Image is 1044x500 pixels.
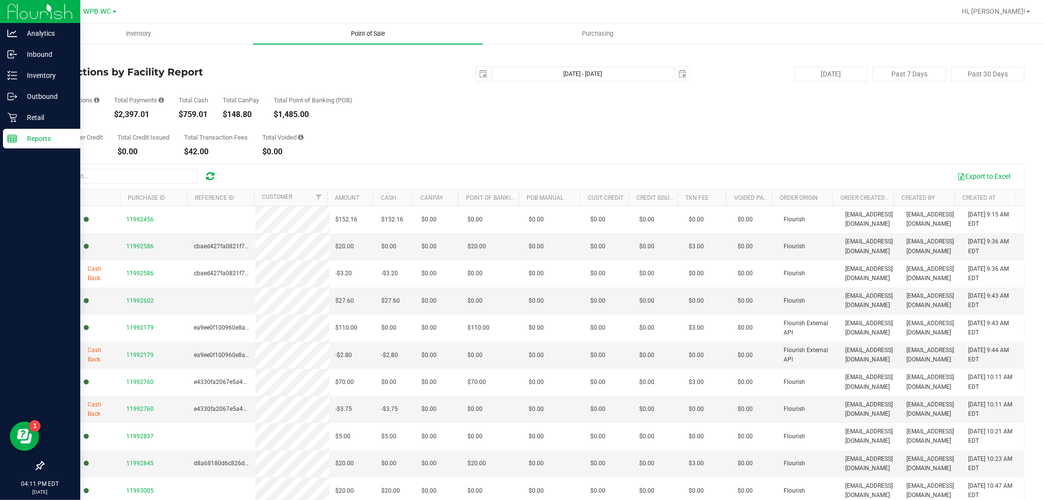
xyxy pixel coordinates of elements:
[17,91,76,102] p: Outbound
[335,242,354,251] span: $20.00
[476,67,490,81] span: select
[841,194,894,201] a: Order Created By
[968,346,1018,364] span: [DATE] 9:44 AM EDT
[7,71,17,80] inline-svg: Inventory
[335,194,359,201] a: Amount
[421,486,437,496] span: $0.00
[179,111,208,119] div: $759.01
[17,112,76,123] p: Retail
[467,486,483,496] span: $0.00
[194,405,298,412] span: e4330fa2067e5a4bd6d6dcef2214d2be
[845,291,895,310] span: [EMAIL_ADDRESS][DOMAIN_NAME]
[784,405,806,414] span: Flourish
[113,29,164,38] span: Inventory
[10,422,39,451] iframe: Resource center
[381,459,396,468] span: $0.00
[381,215,403,224] span: $152.16
[639,486,654,496] span: $0.00
[194,460,302,467] span: d8a68180d6c826d36ddbe530345148c8
[907,264,957,283] span: [EMAIL_ADDRESS][DOMAIN_NAME]
[194,324,299,331] span: ea9ee0f100960e8a800d76d0f1a27154
[335,459,354,468] span: $20.00
[88,400,115,419] span: Cash Back
[483,24,712,44] a: Purchasing
[590,269,605,278] span: $0.00
[335,378,354,387] span: $70.00
[223,111,259,119] div: $148.80
[529,242,544,251] span: $0.00
[639,269,654,278] span: $0.00
[17,48,76,60] p: Inbound
[784,269,806,278] span: Flourish
[184,134,248,141] div: Total Transaction Fees
[421,351,437,360] span: $0.00
[126,460,154,467] span: 11992845
[23,24,253,44] a: Inventory
[873,67,946,81] button: Past 7 Days
[179,97,208,103] div: Total Cash
[907,454,957,473] span: [EMAIL_ADDRESS][DOMAIN_NAME]
[17,133,76,144] p: Reports
[738,405,753,414] span: $0.00
[223,97,259,103] div: Total CanPay
[335,351,352,360] span: -$2.80
[734,194,783,201] a: Voided Payment
[381,194,396,201] a: Cash
[381,486,400,496] span: $20.00
[114,111,164,119] div: $2,397.01
[639,351,654,360] span: $0.00
[738,323,753,333] span: $0.00
[184,148,248,156] div: $42.00
[262,193,292,200] a: Customer
[784,486,806,496] span: Flourish
[529,351,544,360] span: $0.00
[780,194,818,201] a: Order Origin
[784,296,806,306] span: Flourish
[968,373,1018,391] span: [DATE] 10:11 AM EDT
[637,194,677,201] a: Credit Issued
[845,481,895,500] span: [EMAIL_ADDRESS][DOMAIN_NAME]
[529,405,544,414] span: $0.00
[335,269,352,278] span: -$3.20
[126,405,154,412] span: 11992760
[845,400,895,419] span: [EMAIL_ADDRESS][DOMAIN_NAME]
[845,346,895,364] span: [EMAIL_ADDRESS][DOMAIN_NAME]
[467,432,483,441] span: $0.00
[421,432,437,441] span: $0.00
[421,269,437,278] span: $0.00
[126,216,154,223] span: 11992456
[685,194,709,201] a: Txn Fee
[274,97,352,103] div: Total Point of Banking (POB)
[590,215,605,224] span: $0.00
[335,432,350,441] span: $5.00
[43,67,370,77] h4: Transactions by Facility Report
[639,432,654,441] span: $0.00
[421,378,437,387] span: $0.00
[738,459,753,468] span: $0.00
[529,296,544,306] span: $0.00
[845,264,895,283] span: [EMAIL_ADDRESS][DOMAIN_NAME]
[381,269,398,278] span: -$3.20
[968,319,1018,337] span: [DATE] 9:43 AM EDT
[784,346,834,364] span: Flourish External API
[194,243,298,250] span: cbaed427fa0821f7d7f5a9173c521734
[529,378,544,387] span: $0.00
[784,432,806,441] span: Flourish
[907,346,957,364] span: [EMAIL_ADDRESS][DOMAIN_NAME]
[968,291,1018,310] span: [DATE] 9:43 AM EDT
[94,97,99,103] i: Count of all successful payment transactions, possibly including voids, refunds, and cash-back fr...
[639,323,654,333] span: $0.00
[968,210,1018,229] span: [DATE] 9:15 AM EDT
[7,92,17,101] inline-svg: Outbound
[784,215,806,224] span: Flourish
[51,169,198,184] input: Search...
[907,373,957,391] span: [EMAIL_ADDRESS][DOMAIN_NAME]
[590,351,605,360] span: $0.00
[907,319,957,337] span: [EMAIL_ADDRESS][DOMAIN_NAME]
[738,432,753,441] span: $0.00
[253,24,483,44] a: Point of Sale
[421,405,437,414] span: $0.00
[467,215,483,224] span: $0.00
[4,479,76,488] p: 04:11 PM EDT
